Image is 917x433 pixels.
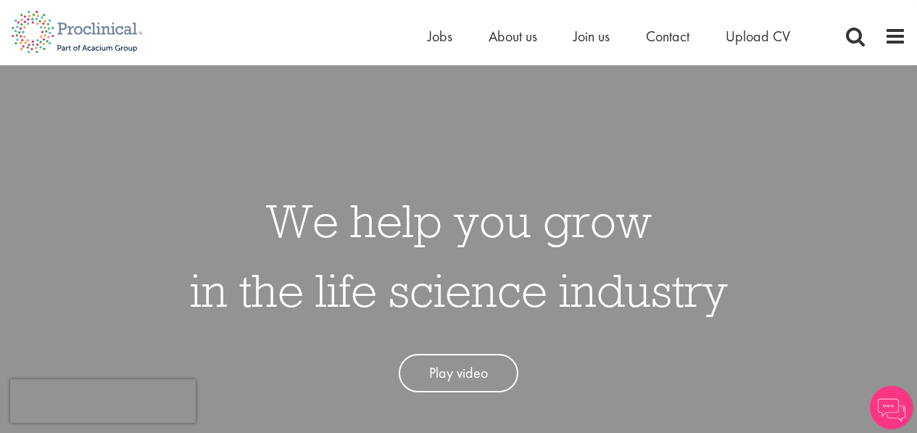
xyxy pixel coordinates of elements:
a: Contact [646,27,689,46]
a: About us [489,27,537,46]
h1: We help you grow in the life science industry [190,186,728,325]
img: Chatbot [870,386,913,429]
a: Join us [573,27,610,46]
a: Upload CV [726,27,790,46]
a: Jobs [428,27,452,46]
a: Play video [399,354,518,392]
